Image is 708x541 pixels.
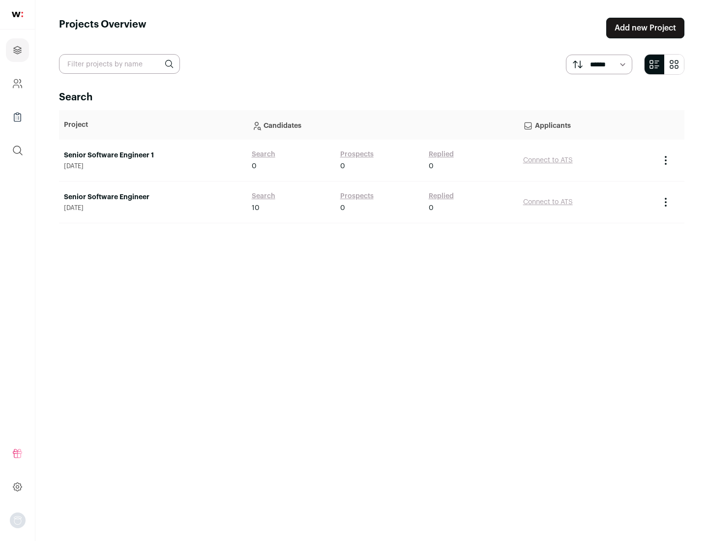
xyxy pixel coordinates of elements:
[340,150,374,159] a: Prospects
[59,18,147,38] h1: Projects Overview
[429,203,434,213] span: 0
[429,161,434,171] span: 0
[340,203,345,213] span: 0
[252,191,275,201] a: Search
[6,38,29,62] a: Projects
[660,154,672,166] button: Project Actions
[523,199,573,206] a: Connect to ATS
[252,161,257,171] span: 0
[59,90,684,104] h2: Search
[660,196,672,208] button: Project Actions
[64,192,242,202] a: Senior Software Engineer
[64,150,242,160] a: Senior Software Engineer 1
[252,150,275,159] a: Search
[429,191,454,201] a: Replied
[6,105,29,129] a: Company Lists
[340,191,374,201] a: Prospects
[12,12,23,17] img: wellfound-shorthand-0d5821cbd27db2630d0214b213865d53afaa358527fdda9d0ea32b1df1b89c2c.svg
[10,512,26,528] button: Open dropdown
[59,54,180,74] input: Filter projects by name
[64,120,242,130] p: Project
[64,204,242,212] span: [DATE]
[606,18,684,38] a: Add new Project
[6,72,29,95] a: Company and ATS Settings
[252,203,260,213] span: 10
[10,512,26,528] img: nopic.png
[523,115,650,135] p: Applicants
[429,150,454,159] a: Replied
[340,161,345,171] span: 0
[252,115,513,135] p: Candidates
[64,162,242,170] span: [DATE]
[523,157,573,164] a: Connect to ATS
